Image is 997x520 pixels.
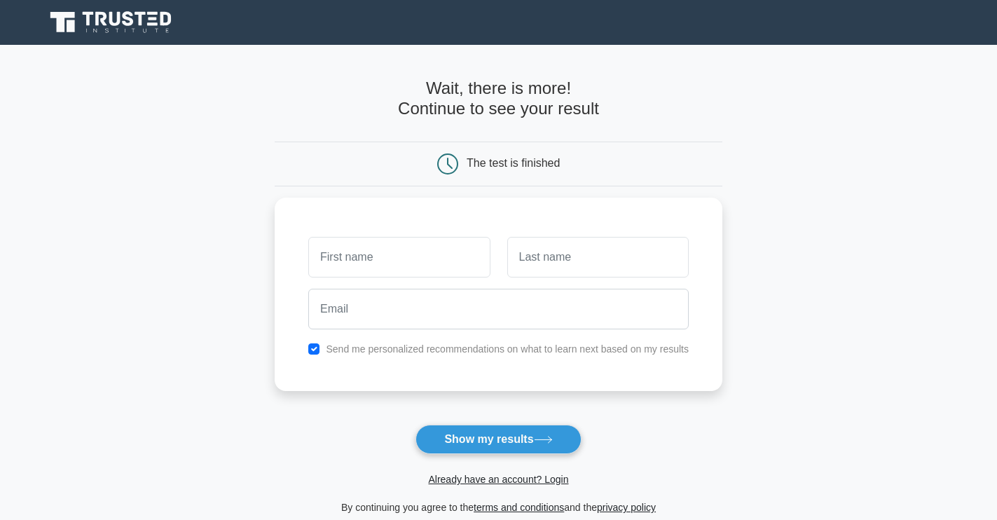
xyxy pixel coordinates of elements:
[415,425,581,454] button: Show my results
[428,474,568,485] a: Already have an account? Login
[266,499,731,516] div: By continuing you agree to the and the
[507,237,689,278] input: Last name
[308,289,689,329] input: Email
[467,157,560,169] div: The test is finished
[474,502,564,513] a: terms and conditions
[326,343,689,355] label: Send me personalized recommendations on what to learn next based on my results
[597,502,656,513] a: privacy policy
[308,237,490,278] input: First name
[275,78,722,119] h4: Wait, there is more! Continue to see your result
